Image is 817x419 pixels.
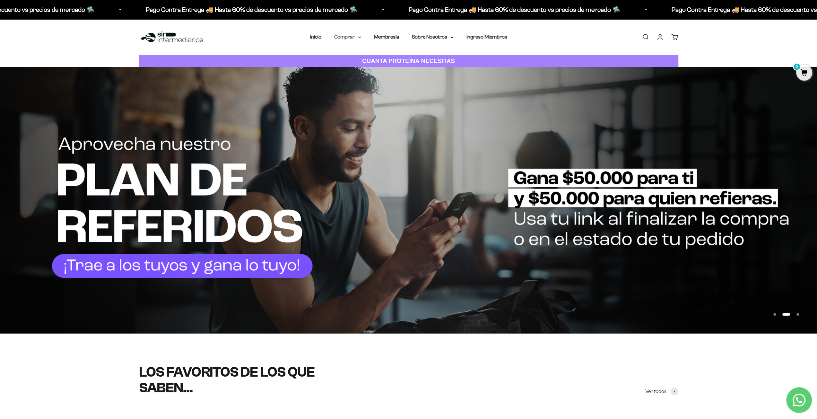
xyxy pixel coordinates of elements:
[407,4,619,15] p: Pago Contra Entrega 🚚 Hasta 60% de descuento vs precios de mercado 🛸
[645,387,667,396] span: Ver todos
[412,33,454,41] summary: Sobre Nosotros
[374,34,399,39] a: Membresía
[645,387,678,396] a: Ver todos
[796,70,812,77] a: 0
[466,34,507,39] a: Ingreso Miembros
[139,364,315,395] split-lines: LOS FAVORITOS DE LOS QUE SABEN...
[144,4,356,15] p: Pago Contra Entrega 🚚 Hasta 60% de descuento vs precios de mercado 🛸
[139,55,678,67] a: CUANTA PROTEÍNA NECESITAS
[362,57,455,64] strong: CUANTA PROTEÍNA NECESITAS
[310,34,321,39] a: Inicio
[793,63,801,71] mark: 0
[334,33,361,41] summary: Comprar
